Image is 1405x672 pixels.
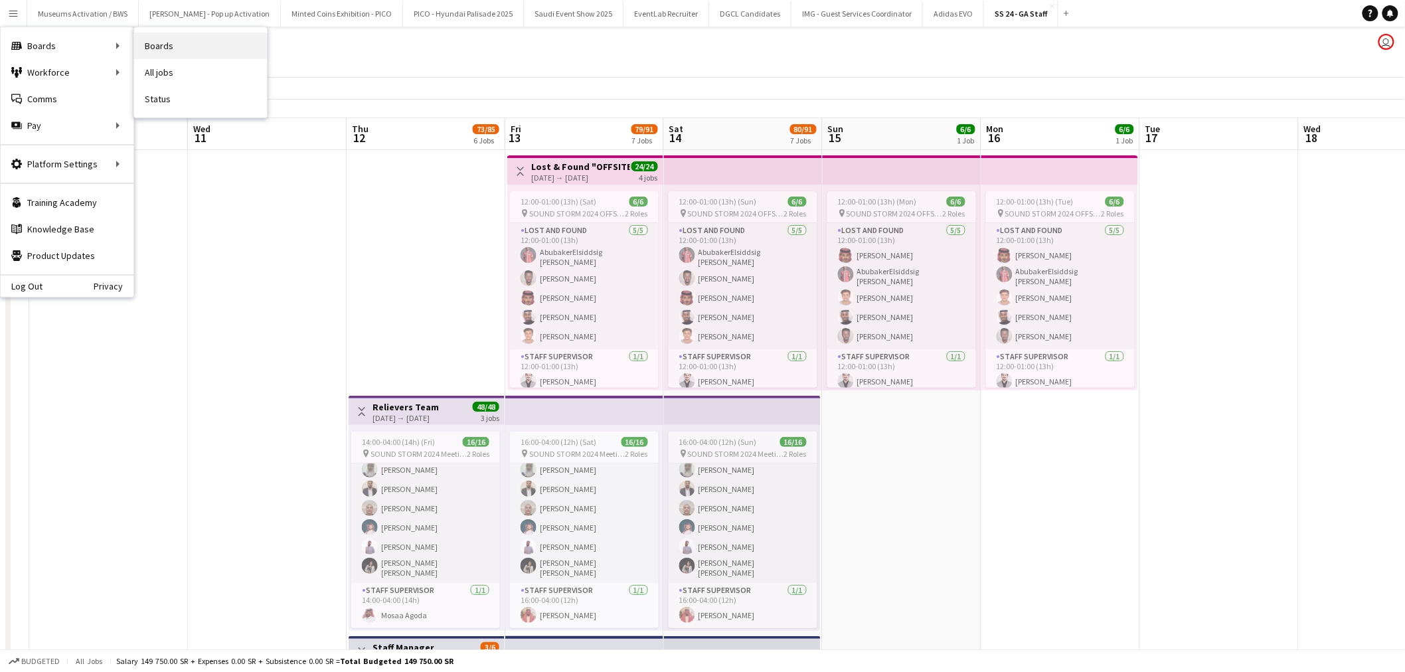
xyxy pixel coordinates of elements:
[352,123,369,135] span: Thu
[943,209,965,218] span: 2 Roles
[623,1,709,27] button: EventLab Recruiter
[957,135,975,145] div: 1 Job
[1116,135,1133,145] div: 1 Job
[403,1,524,27] button: PICO - Hyundai Palisade 2025
[631,161,658,171] span: 24/24
[531,161,630,173] h3: Lost & Found "OFFSITE"
[669,349,817,394] app-card-role: Staff Supervisor1/112:00-01:00 (13h)[PERSON_NAME]
[1,59,133,86] div: Workforce
[791,135,816,145] div: 7 Jobs
[7,654,62,669] button: Budgeted
[790,124,817,134] span: 80/91
[372,641,434,653] h3: Staff Manager
[632,135,657,145] div: 7 Jobs
[631,124,658,134] span: 79/91
[669,123,684,135] span: Sat
[531,173,630,183] div: [DATE] → [DATE]
[986,349,1135,394] app-card-role: Staff Supervisor1/112:00-01:00 (13h)[PERSON_NAME]
[838,197,917,207] span: 12:00-01:00 (13h) (Mon)
[473,402,499,412] span: 48/48
[1,112,133,139] div: Pay
[784,449,807,459] span: 2 Roles
[1106,197,1124,207] span: 6/6
[116,656,454,666] div: Salary 149 750.00 SR + Expenses 0.00 SR + Subsistence 0.00 SR =
[134,59,267,86] a: All jobs
[1,86,133,112] a: Comms
[463,437,489,447] span: 16/16
[372,413,439,423] div: [DATE] → [DATE]
[986,223,1135,349] app-card-role: Lost and Found5/512:00-01:00 (13h)‏[PERSON_NAME]AbubakerElsiddsig [PERSON_NAME][PERSON_NAME][PERS...
[1,151,133,177] div: Platform Settings
[828,123,844,135] span: Sun
[351,432,500,628] app-job-card: 14:00-04:00 (14h) (Fri)16/16 SOUND STORM 2024 Meeting point2 Roles[PERSON_NAME][PERSON_NAME][DATE...
[827,349,976,394] app-card-role: Staff Supervisor1/112:00-01:00 (13h)[PERSON_NAME]
[510,349,659,394] app-card-role: Staff Supervisor1/112:00-01:00 (13h)[PERSON_NAME]
[473,124,499,134] span: 73/85
[997,197,1074,207] span: 12:00-01:00 (13h) (Tue)
[134,33,267,59] a: Boards
[784,209,807,218] span: 2 Roles
[827,191,976,388] app-job-card: 12:00-01:00 (13h) (Mon)6/6 SOUND STORM 2024 OFFSITE LOCATION2 RolesLost and Found5/512:00-01:00 (...
[21,657,60,666] span: Budgeted
[639,171,658,183] div: 4 jobs
[923,1,984,27] button: Adidas EVO
[529,209,625,218] span: SOUND STORM 2024 OFFSITE LOCATION
[1143,130,1161,145] span: 17
[629,197,648,207] span: 6/6
[510,191,659,388] div: 12:00-01:00 (13h) (Sat)6/6 SOUND STORM 2024 OFFSITE LOCATION2 RolesLost and Found5/512:00-01:00 (...
[340,656,454,666] span: Total Budgeted 149 750.00 SR
[1302,130,1321,145] span: 18
[511,123,521,135] span: Fri
[1378,34,1394,50] app-user-avatar: Salman AlQurni
[669,191,817,388] app-job-card: 12:00-01:00 (13h) (Sun)6/6 SOUND STORM 2024 OFFSITE LOCATION2 RolesLost and Found5/512:00-01:00 (...
[191,130,210,145] span: 11
[1102,209,1124,218] span: 2 Roles
[1116,124,1134,134] span: 6/6
[847,209,943,218] span: SOUND STORM 2024 OFFSITE LOCATION
[1,189,133,216] a: Training Academy
[529,449,625,459] span: SOUND STORM 2024 Meeting point
[780,437,807,447] span: 16/16
[791,1,923,27] button: IMG - Guest Services Coordinator
[350,130,369,145] span: 12
[1,281,42,292] a: Log Out
[481,412,499,423] div: 3 jobs
[709,1,791,27] button: DGCL Candidates
[351,583,500,628] app-card-role: Staff Supervisor1/114:00-04:00 (14h)Mosaa Agoda
[1,242,133,269] a: Product Updates
[1,33,133,59] div: Boards
[1,216,133,242] a: Knowledge Base
[134,86,267,112] a: Status
[985,130,1004,145] span: 16
[94,281,133,292] a: Privacy
[947,197,965,207] span: 6/6
[510,223,659,349] app-card-role: Lost and Found5/512:00-01:00 (13h)AbubakerElsiddsig [PERSON_NAME][PERSON_NAME]‏[PERSON_NAME][PERS...
[788,197,807,207] span: 6/6
[625,209,648,218] span: 2 Roles
[510,432,659,628] app-job-card: 16:00-04:00 (12h) (Sat)16/16 SOUND STORM 2024 Meeting point2 Roles[PERSON_NAME][PERSON_NAME][DATE...
[521,197,596,207] span: 12:00-01:00 (13h) (Sat)
[986,191,1135,388] app-job-card: 12:00-01:00 (13h) (Tue)6/6 SOUND STORM 2024 OFFSITE LOCATION2 RolesLost and Found5/512:00-01:00 (...
[193,123,210,135] span: Wed
[667,130,684,145] span: 14
[1304,123,1321,135] span: Wed
[509,130,521,145] span: 13
[73,656,105,666] span: All jobs
[688,449,784,459] span: SOUND STORM 2024 Meeting point
[362,437,435,447] span: 14:00-04:00 (14h) (Fri)
[984,1,1058,27] button: SS 24 - GA Staff
[27,1,139,27] button: Museums Activation / BWS
[281,1,403,27] button: Minted Coins Exhibition - PICO
[669,223,817,349] app-card-role: Lost and Found5/512:00-01:00 (13h)AbubakerElsiddsig [PERSON_NAME][PERSON_NAME]‏[PERSON_NAME][PERS...
[669,432,817,628] app-job-card: 16:00-04:00 (12h) (Sun)16/16 SOUND STORM 2024 Meeting point2 Roles[PERSON_NAME][PERSON_NAME][DATE...
[510,583,659,628] app-card-role: Staff Supervisor1/116:00-04:00 (12h)[PERSON_NAME]
[625,449,648,459] span: 2 Roles
[688,209,784,218] span: SOUND STORM 2024 OFFSITE LOCATION
[826,130,844,145] span: 15
[467,449,489,459] span: 2 Roles
[679,437,757,447] span: 16:00-04:00 (12h) (Sun)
